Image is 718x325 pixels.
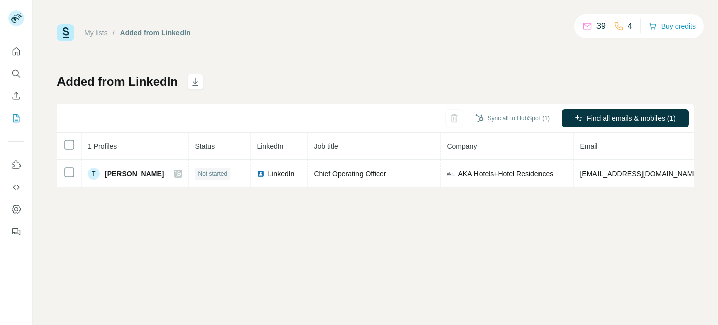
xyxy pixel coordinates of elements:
[628,20,632,32] p: 4
[268,169,294,179] span: LinkedIn
[8,87,24,105] button: Enrich CSV
[8,42,24,61] button: Quick start
[257,170,265,178] img: LinkedIn logo
[8,178,24,196] button: Use Surfe API
[8,223,24,241] button: Feedback
[447,142,477,150] span: Company
[468,111,557,126] button: Sync all to HubSpot (1)
[8,156,24,174] button: Use Surfe on LinkedIn
[596,20,606,32] p: 39
[580,142,597,150] span: Email
[562,109,689,127] button: Find all emails & mobiles (1)
[198,169,227,178] span: Not started
[8,200,24,219] button: Dashboard
[105,169,164,179] span: [PERSON_NAME]
[8,65,24,83] button: Search
[57,74,178,90] h1: Added from LinkedIn
[84,29,108,37] a: My lists
[8,109,24,127] button: My lists
[314,142,338,150] span: Job title
[88,168,100,180] div: T
[57,24,74,41] img: Surfe Logo
[113,28,115,38] li: /
[649,19,696,33] button: Buy credits
[257,142,283,150] span: LinkedIn
[88,142,117,150] span: 1 Profiles
[580,170,699,178] span: [EMAIL_ADDRESS][DOMAIN_NAME]
[314,170,386,178] span: Chief Operating Officer
[195,142,215,150] span: Status
[447,170,455,178] img: company-logo
[120,28,191,38] div: Added from LinkedIn
[458,169,553,179] span: AKA Hotels+Hotel Residences
[587,113,676,123] span: Find all emails & mobiles (1)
